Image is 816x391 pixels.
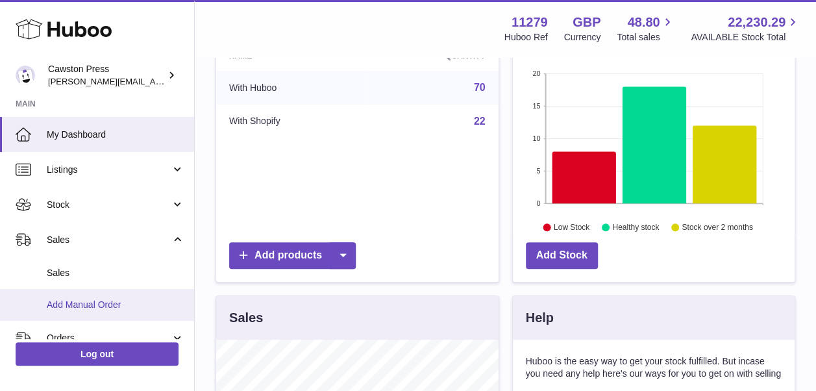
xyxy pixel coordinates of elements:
[612,223,660,232] text: Healthy stock
[47,199,171,211] span: Stock
[474,116,486,127] a: 22
[532,102,540,110] text: 15
[16,342,179,366] a: Log out
[216,71,368,105] td: With Huboo
[48,63,165,88] div: Cawston Press
[47,129,184,141] span: My Dashboard
[691,31,800,44] span: AVAILABLE Stock Total
[47,267,184,279] span: Sales
[504,31,548,44] div: Huboo Ref
[617,14,674,44] a: 48.80 Total sales
[47,164,171,176] span: Listings
[526,355,782,380] p: Huboo is the easy way to get your stock fulfilled. But incase you need any help here's our ways f...
[474,82,486,93] a: 70
[682,223,752,232] text: Stock over 2 months
[512,14,548,31] strong: 11279
[48,76,330,86] span: [PERSON_NAME][EMAIL_ADDRESS][PERSON_NAME][DOMAIN_NAME]
[691,14,800,44] a: 22,230.29 AVAILABLE Stock Total
[617,31,674,44] span: Total sales
[536,167,540,175] text: 5
[573,14,600,31] strong: GBP
[47,299,184,311] span: Add Manual Order
[229,242,356,269] a: Add products
[532,134,540,142] text: 10
[47,332,171,344] span: Orders
[564,31,601,44] div: Currency
[728,14,785,31] span: 22,230.29
[216,105,368,138] td: With Shopify
[553,223,589,232] text: Low Stock
[47,234,171,246] span: Sales
[532,69,540,77] text: 20
[229,309,263,327] h3: Sales
[526,309,554,327] h3: Help
[627,14,660,31] span: 48.80
[526,242,598,269] a: Add Stock
[536,199,540,207] text: 0
[16,66,35,85] img: thomas.carson@cawstonpress.com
